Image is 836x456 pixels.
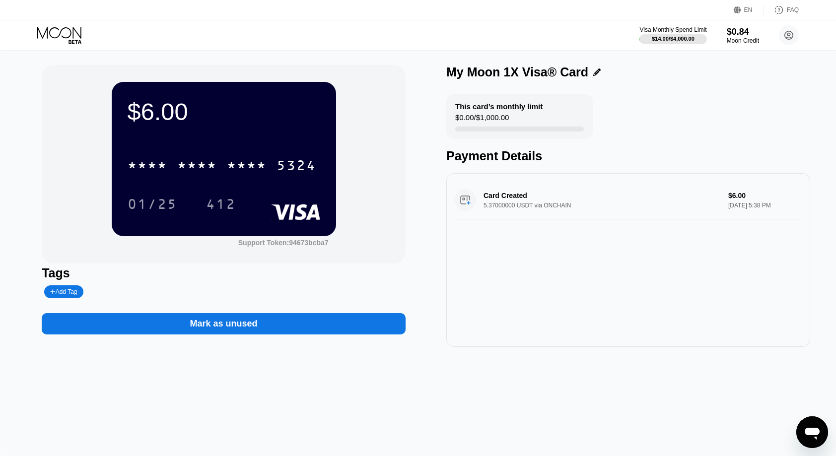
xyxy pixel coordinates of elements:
[446,65,588,79] div: My Moon 1X Visa® Card
[639,26,706,33] div: Visa Monthly Spend Limit
[727,27,759,44] div: $0.84Moon Credit
[787,6,799,13] div: FAQ
[128,197,177,213] div: 01/25
[42,303,406,334] div: Mark as unused
[206,197,236,213] div: 412
[199,192,243,216] div: 412
[652,36,695,42] div: $14.00 / $4,000.00
[744,6,753,13] div: EN
[455,102,543,111] div: This card’s monthly limit
[446,149,810,163] div: Payment Details
[44,285,83,298] div: Add Tag
[190,318,258,329] div: Mark as unused
[796,416,828,448] iframe: Кнопка запуска окна обмена сообщениями
[277,159,316,175] div: 5324
[764,5,799,15] div: FAQ
[455,113,509,127] div: $0.00 / $1,000.00
[727,37,759,44] div: Moon Credit
[639,26,706,44] div: Visa Monthly Spend Limit$14.00/$4,000.00
[238,239,329,247] div: Support Token: 94673bcba7
[50,288,77,295] div: Add Tag
[120,192,185,216] div: 01/25
[734,5,764,15] div: EN
[238,239,329,247] div: Support Token:94673bcba7
[42,266,406,280] div: Tags
[727,27,759,37] div: $0.84
[128,98,320,126] div: $6.00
